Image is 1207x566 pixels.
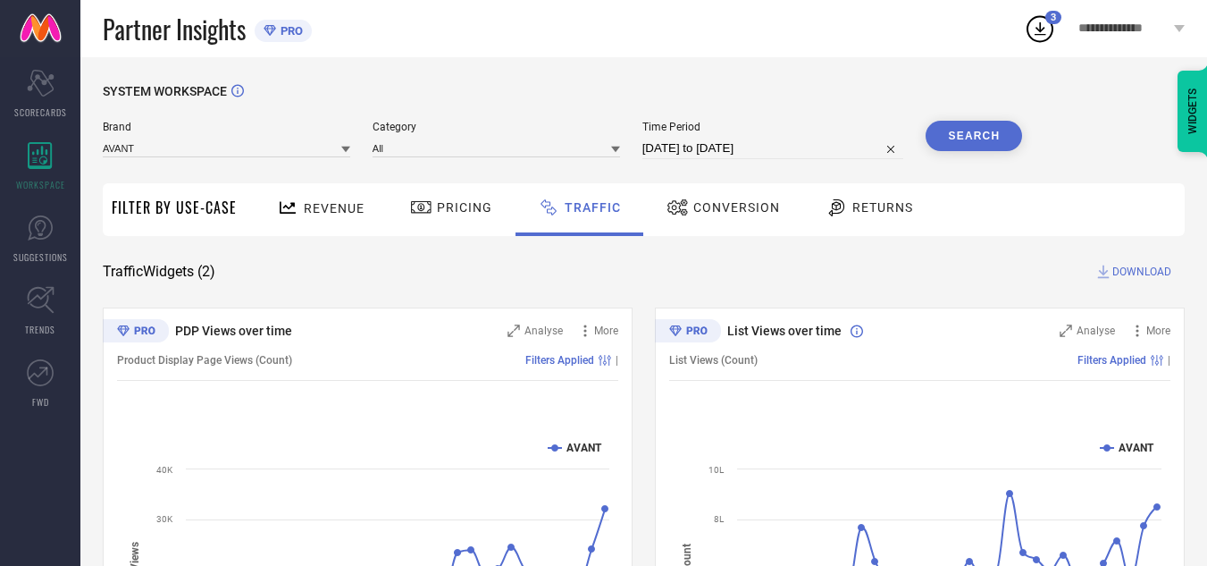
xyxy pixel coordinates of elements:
span: PDP Views over time [175,324,292,338]
span: Brand [103,121,350,133]
span: FWD [32,395,49,409]
text: 8L [714,514,725,524]
span: More [594,325,618,337]
span: | [616,354,618,367]
text: 30K [156,514,173,524]
span: DOWNLOAD [1112,263,1171,281]
text: 40K [156,465,173,475]
span: Analyse [1077,325,1115,337]
span: Conversion [693,200,780,215]
text: AVANT [1119,442,1154,454]
span: SYSTEM WORKSPACE [103,84,227,98]
span: List Views (Count) [669,354,758,367]
span: List Views over time [727,324,842,338]
span: Analyse [524,325,563,337]
span: Filter By Use-Case [112,197,237,218]
span: Filters Applied [525,354,594,367]
span: SCORECARDS [14,106,67,119]
span: Filters Applied [1077,354,1146,367]
svg: Zoom [1060,325,1072,337]
span: Traffic Widgets ( 2 ) [103,263,215,281]
span: 3 [1051,12,1056,23]
div: Open download list [1024,13,1056,45]
input: Select time period [642,138,904,159]
span: Revenue [304,201,365,215]
span: WORKSPACE [16,178,65,191]
span: Product Display Page Views (Count) [117,354,292,367]
text: AVANT [566,442,602,454]
span: Pricing [437,200,492,215]
span: More [1146,325,1170,337]
span: TRENDS [25,323,55,336]
span: Traffic [565,200,621,215]
span: Partner Insights [103,11,246,47]
span: Time Period [642,121,904,133]
span: Returns [852,200,913,215]
span: SUGGESTIONS [13,250,68,264]
button: Search [926,121,1022,151]
span: | [1168,354,1170,367]
text: 10L [708,465,725,475]
div: Premium [655,319,721,346]
span: Category [373,121,620,133]
svg: Zoom [507,325,520,337]
div: Premium [103,319,169,346]
span: PRO [276,24,303,38]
